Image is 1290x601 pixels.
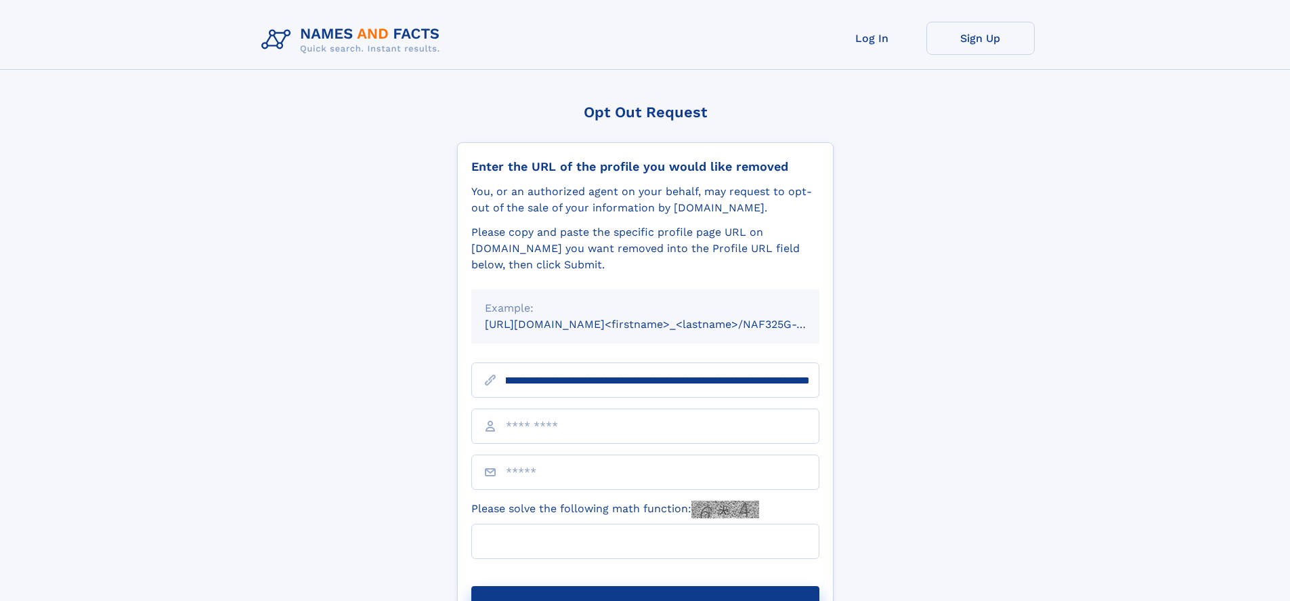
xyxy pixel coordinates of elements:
[471,159,819,174] div: Enter the URL of the profile you would like removed
[457,104,834,121] div: Opt Out Request
[485,300,806,316] div: Example:
[471,501,759,518] label: Please solve the following math function:
[818,22,926,55] a: Log In
[485,318,845,331] small: [URL][DOMAIN_NAME]<firstname>_<lastname>/NAF325G-xxxxxxxx
[471,224,819,273] div: Please copy and paste the specific profile page URL on [DOMAIN_NAME] you want removed into the Pr...
[926,22,1035,55] a: Sign Up
[471,184,819,216] div: You, or an authorized agent on your behalf, may request to opt-out of the sale of your informatio...
[256,22,451,58] img: Logo Names and Facts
